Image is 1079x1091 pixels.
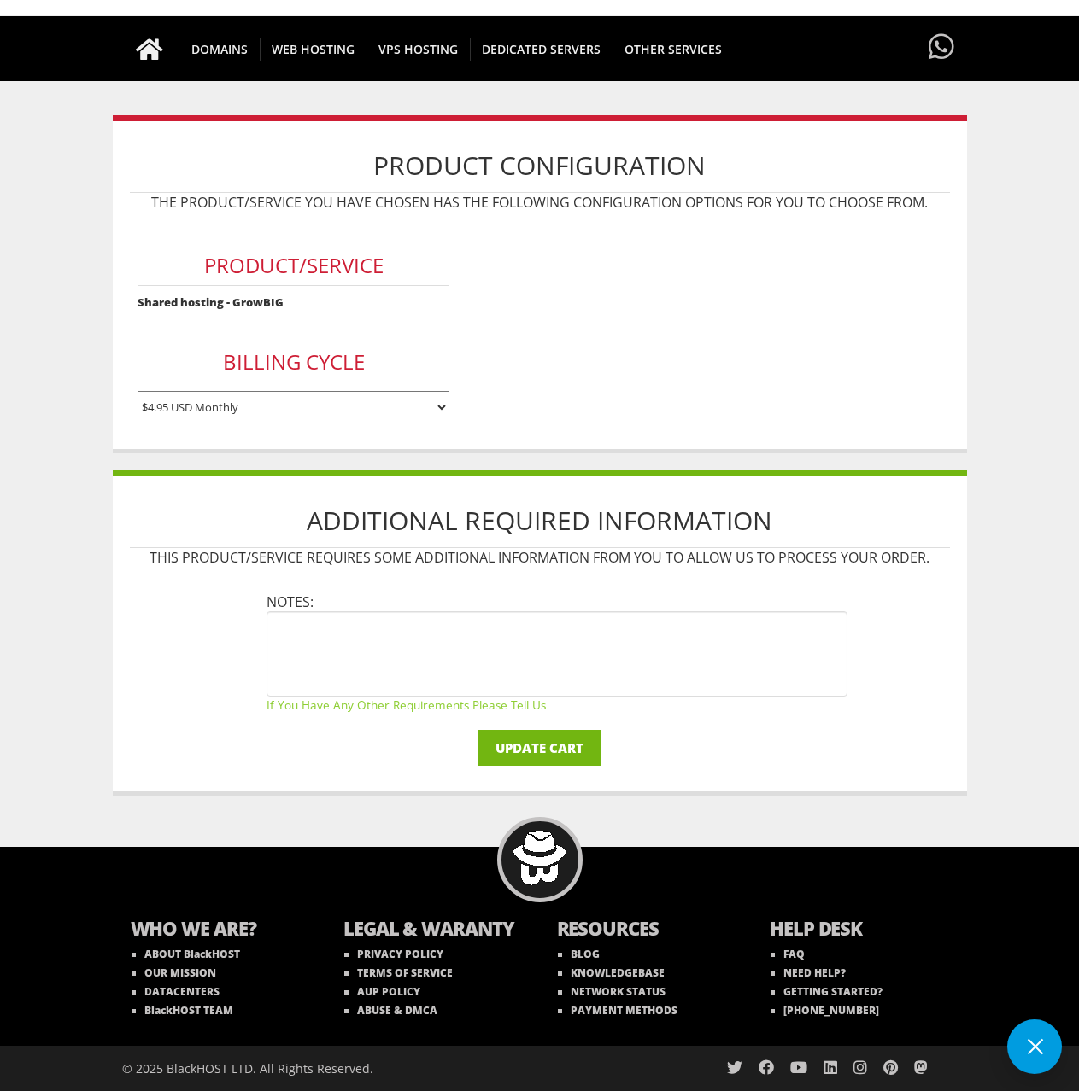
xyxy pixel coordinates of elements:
a: Go to homepage [119,16,180,81]
a: DOMAINS [179,16,261,81]
img: BlackHOST mascont, Blacky. [513,831,566,885]
a: WEB HOSTING [260,16,367,81]
span: DOMAINS [179,38,261,61]
a: PAYMENT METHODS [558,1003,677,1018]
a: OUR MISSION [132,966,216,980]
a: DATACENTERS [132,984,220,999]
a: [PHONE_NUMBER] [771,1003,879,1018]
a: OTHER SERVICES [613,16,734,81]
a: KNOWLEDGEBASE [558,966,665,980]
a: DEDICATED SERVERS [470,16,613,81]
a: TERMS OF SERVICE [344,966,453,980]
h3: Product/Service [138,246,449,286]
a: VPS HOSTING [367,16,471,81]
b: LEGAL & WARANTY [343,915,523,945]
h3: Billing Cycle [138,342,449,382]
b: WHO WE ARE? [131,915,310,945]
a: AUP POLICY [344,984,420,999]
a: BLOG [558,947,600,961]
small: If you have any other requirements please tell us [267,697,847,713]
a: PRIVACY POLICY [344,947,443,961]
p: The product/service you have chosen has the following configuration options for you to choose from. [130,193,950,212]
a: Have questions? [924,16,959,79]
p: This product/service requires some additional information from you to allow us to process your or... [130,548,950,567]
span: WEB HOSTING [260,38,367,61]
li: Notes: [267,592,847,713]
a: ABUSE & DMCA [344,1003,437,1018]
h1: Product Configuration [130,138,950,193]
span: DEDICATED SERVERS [470,38,613,61]
a: NETWORK STATUS [558,984,666,999]
div: © 2025 BlackHOST LTD. All Rights Reserved. [122,1046,531,1091]
span: VPS HOSTING [367,38,471,61]
a: ABOUT BlackHOST [132,947,240,961]
a: BlackHOST TEAM [132,1003,233,1018]
b: RESOURCES [557,915,736,945]
strong: Shared hosting - GrowBIG [138,295,284,310]
h1: Additional Required Information [130,493,950,548]
input: Update Cart [478,730,601,766]
span: OTHER SERVICES [613,38,734,61]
